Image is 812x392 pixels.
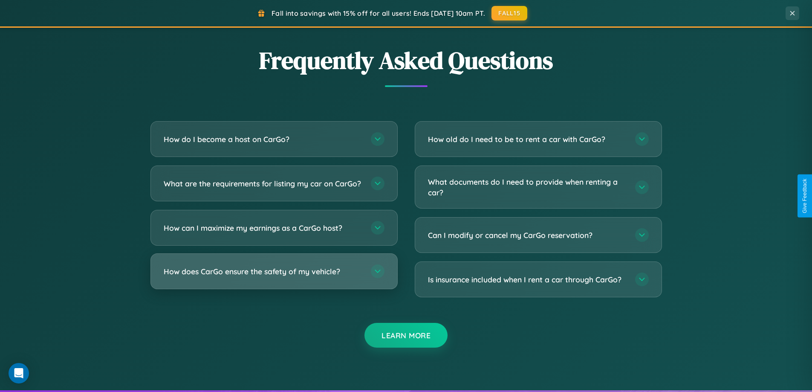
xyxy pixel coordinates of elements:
[164,178,362,189] h3: What are the requirements for listing my car on CarGo?
[9,363,29,383] div: Open Intercom Messenger
[150,44,662,77] h2: Frequently Asked Questions
[802,179,808,213] div: Give Feedback
[428,177,627,197] h3: What documents do I need to provide when renting a car?
[364,323,448,348] button: Learn More
[491,6,527,20] button: FALL15
[164,134,362,145] h3: How do I become a host on CarGo?
[428,274,627,285] h3: Is insurance included when I rent a car through CarGo?
[164,266,362,277] h3: How does CarGo ensure the safety of my vehicle?
[428,230,627,241] h3: Can I modify or cancel my CarGo reservation?
[164,223,362,233] h3: How can I maximize my earnings as a CarGo host?
[272,9,485,17] span: Fall into savings with 15% off for all users! Ends [DATE] 10am PT.
[428,134,627,145] h3: How old do I need to be to rent a car with CarGo?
